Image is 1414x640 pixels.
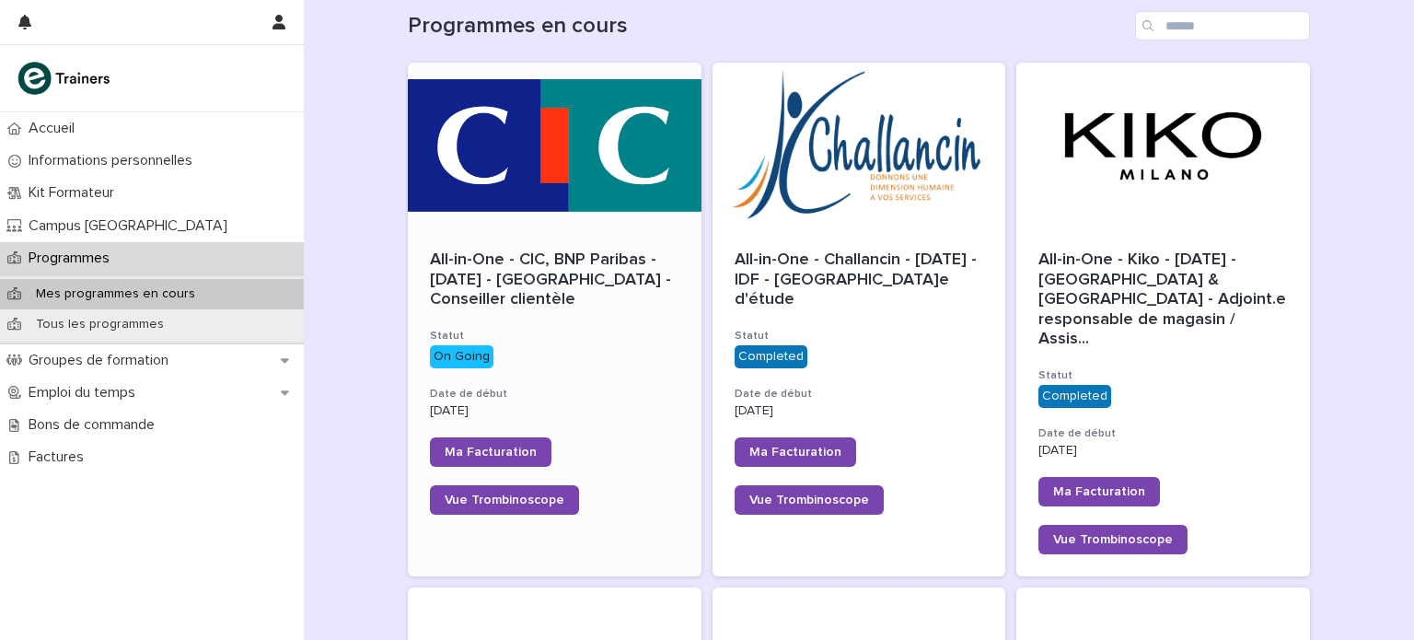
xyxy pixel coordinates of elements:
a: All-in-One - Kiko - [DATE] - [GEOGRAPHIC_DATA] & [GEOGRAPHIC_DATA] - Adjoint.e responsable de mag... [1016,63,1310,576]
a: Vue Trombinoscope [1038,525,1188,554]
span: All-in-One - Kiko - [DATE] - [GEOGRAPHIC_DATA] & [GEOGRAPHIC_DATA] - Adjoint.e responsable de mag... [1038,250,1288,350]
span: Vue Trombinoscope [1053,533,1173,546]
p: [DATE] [1038,443,1288,459]
a: Vue Trombinoscope [735,485,884,515]
span: Ma Facturation [749,446,841,459]
p: Tous les programmes [21,317,179,332]
p: Bons de commande [21,416,169,434]
a: Ma Facturation [1038,477,1160,506]
div: On Going [430,345,493,368]
p: [DATE] [430,403,679,419]
p: Informations personnelles [21,152,207,169]
h3: Statut [735,329,984,343]
span: Ma Facturation [1053,485,1145,498]
p: Campus [GEOGRAPHIC_DATA] [21,217,242,235]
a: Ma Facturation [735,437,856,467]
h3: Date de début [735,387,984,401]
a: Vue Trombinoscope [430,485,579,515]
a: All-in-One - Challancin - [DATE] - IDF - [GEOGRAPHIC_DATA]e d'étudeStatutCompletedDate de début[D... [713,63,1006,576]
input: Search [1135,11,1310,41]
p: Groupes de formation [21,352,183,369]
p: [DATE] [735,403,984,419]
span: Vue Trombinoscope [445,494,564,506]
p: Factures [21,448,99,466]
p: Emploi du temps [21,384,150,401]
p: Mes programmes en cours [21,286,210,302]
div: Completed [735,345,807,368]
p: Accueil [21,120,89,137]
h3: Date de début [1038,426,1288,441]
h3: Date de début [430,387,679,401]
div: All-in-One - Kiko - Mai 2024 - Paris & Ile-de-France - Adjoint.e responsable de magasin / Assista... [1038,250,1288,350]
h3: Statut [430,329,679,343]
p: Kit Formateur [21,184,129,202]
a: All-in-One - CIC, BNP Paribas - [DATE] - [GEOGRAPHIC_DATA] - Conseiller clientèleStatutOn GoingDa... [408,63,701,576]
h1: Programmes en cours [408,13,1128,40]
span: Vue Trombinoscope [749,494,869,506]
a: Ma Facturation [430,437,551,467]
span: Ma Facturation [445,446,537,459]
div: Completed [1038,385,1111,408]
img: K0CqGN7SDeD6s4JG8KQk [15,60,116,97]
p: Programmes [21,250,124,267]
span: All-in-One - CIC, BNP Paribas - [DATE] - [GEOGRAPHIC_DATA] - Conseiller clientèle [430,251,676,308]
span: All-in-One - Challancin - [DATE] - IDF - [GEOGRAPHIC_DATA]e d'étude [735,251,981,308]
h3: Statut [1038,368,1288,383]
